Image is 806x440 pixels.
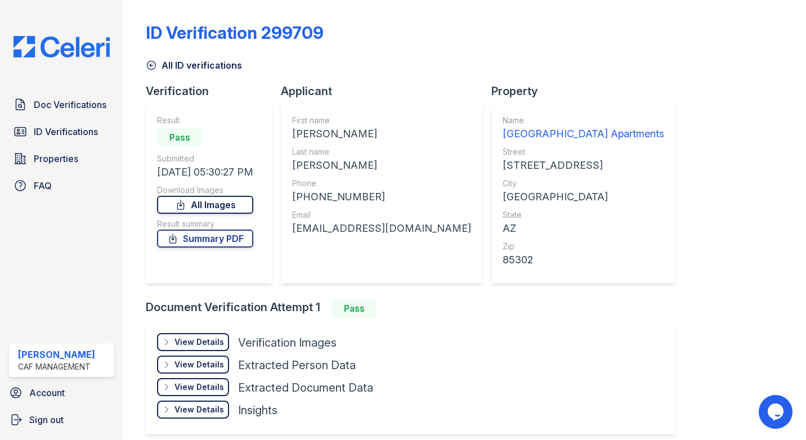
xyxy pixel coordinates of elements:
[503,115,664,126] div: Name
[174,359,224,370] div: View Details
[18,361,95,372] div: CAF Management
[491,83,684,99] div: Property
[503,178,664,189] div: City
[157,196,253,214] a: All Images
[5,408,119,431] a: Sign out
[34,152,78,165] span: Properties
[157,115,253,126] div: Result
[292,221,471,236] div: [EMAIL_ADDRESS][DOMAIN_NAME]
[238,335,337,351] div: Verification Images
[292,189,471,205] div: [PHONE_NUMBER]
[759,395,795,429] iframe: chat widget
[34,125,98,138] span: ID Verifications
[9,120,114,143] a: ID Verifications
[503,252,664,268] div: 85302
[29,413,64,426] span: Sign out
[238,402,277,418] div: Insights
[146,59,242,72] a: All ID verifications
[281,83,491,99] div: Applicant
[503,189,664,205] div: [GEOGRAPHIC_DATA]
[157,164,253,180] div: [DATE] 05:30:27 PM
[238,357,356,373] div: Extracted Person Data
[292,115,471,126] div: First name
[9,147,114,170] a: Properties
[5,36,119,57] img: CE_Logo_Blue-a8612792a0a2168367f1c8372b55b34899dd931a85d93a1a3d3e32e68fde9ad4.png
[146,23,324,43] div: ID Verification 299709
[174,381,224,393] div: View Details
[9,93,114,116] a: Doc Verifications
[174,336,224,348] div: View Details
[503,241,664,252] div: Zip
[146,299,684,317] div: Document Verification Attempt 1
[5,381,119,404] a: Account
[157,218,253,230] div: Result summary
[292,126,471,142] div: [PERSON_NAME]
[503,126,664,142] div: [GEOGRAPHIC_DATA] Apartments
[503,221,664,236] div: AZ
[29,386,65,399] span: Account
[292,178,471,189] div: Phone
[332,299,377,317] div: Pass
[503,158,664,173] div: [STREET_ADDRESS]
[292,209,471,221] div: Email
[146,83,281,99] div: Verification
[18,348,95,361] div: [PERSON_NAME]
[503,146,664,158] div: Street
[503,209,664,221] div: State
[157,230,253,248] a: Summary PDF
[34,98,106,111] span: Doc Verifications
[292,146,471,158] div: Last name
[34,179,52,192] span: FAQ
[9,174,114,197] a: FAQ
[238,380,373,396] div: Extracted Document Data
[157,185,253,196] div: Download Images
[503,115,664,142] a: Name [GEOGRAPHIC_DATA] Apartments
[174,404,224,415] div: View Details
[157,128,202,146] div: Pass
[292,158,471,173] div: [PERSON_NAME]
[157,153,253,164] div: Submitted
